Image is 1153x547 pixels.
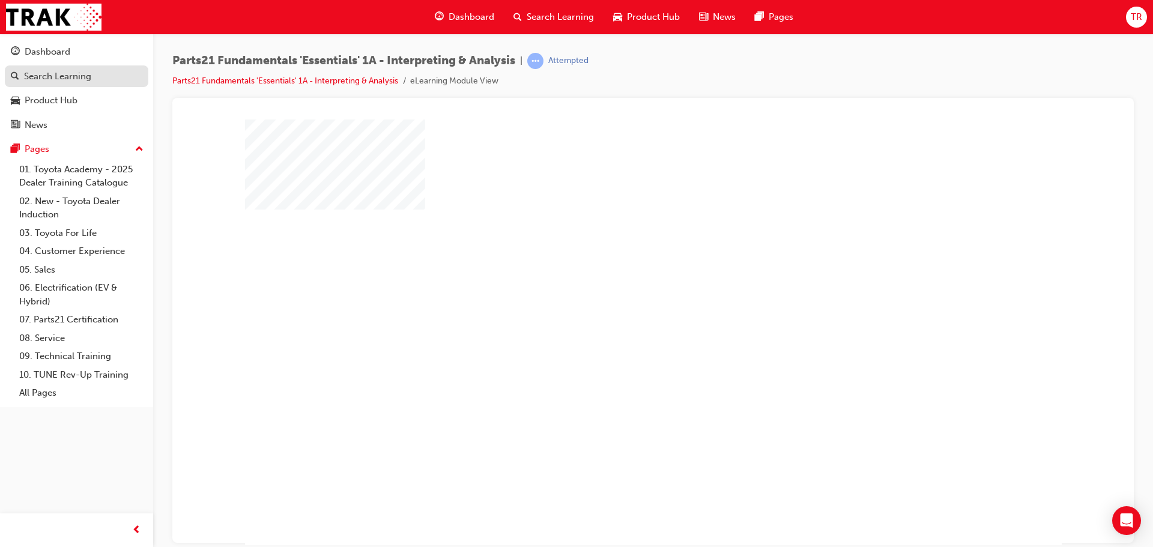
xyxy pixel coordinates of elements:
a: guage-iconDashboard [425,5,504,29]
a: 08. Service [14,329,148,348]
a: 07. Parts21 Certification [14,310,148,329]
span: news-icon [11,120,20,131]
a: pages-iconPages [745,5,803,29]
button: DashboardSearch LearningProduct HubNews [5,38,148,138]
a: Search Learning [5,65,148,88]
a: car-iconProduct Hub [604,5,689,29]
a: 10. TUNE Rev-Up Training [14,366,148,384]
span: guage-icon [435,10,444,25]
span: Product Hub [627,10,680,24]
a: news-iconNews [689,5,745,29]
span: up-icon [135,142,144,157]
a: 02. New - Toyota Dealer Induction [14,192,148,224]
span: search-icon [11,71,19,82]
span: pages-icon [755,10,764,25]
div: Dashboard [25,45,70,59]
div: News [25,118,47,132]
span: Search Learning [527,10,594,24]
a: 09. Technical Training [14,347,148,366]
button: Pages [5,138,148,160]
a: News [5,114,148,136]
a: search-iconSearch Learning [504,5,604,29]
a: 03. Toyota For Life [14,224,148,243]
div: Product Hub [25,94,77,107]
img: Trak [6,4,101,31]
span: search-icon [513,10,522,25]
span: Parts21 Fundamentals 'Essentials' 1A - Interpreting & Analysis [172,54,515,68]
span: TR [1131,10,1142,24]
span: | [520,54,522,68]
a: 01. Toyota Academy - 2025 Dealer Training Catalogue [14,160,148,192]
span: learningRecordVerb_ATTEMPT-icon [527,53,543,69]
li: eLearning Module View [410,74,498,88]
div: Open Intercom Messenger [1112,506,1141,535]
span: News [713,10,736,24]
span: car-icon [613,10,622,25]
a: All Pages [14,384,148,402]
span: prev-icon [132,523,141,538]
a: 06. Electrification (EV & Hybrid) [14,279,148,310]
a: Parts21 Fundamentals 'Essentials' 1A - Interpreting & Analysis [172,76,398,86]
span: car-icon [11,95,20,106]
div: Search Learning [24,70,91,83]
span: Pages [769,10,793,24]
a: Dashboard [5,41,148,63]
span: Dashboard [449,10,494,24]
span: guage-icon [11,47,20,58]
span: news-icon [699,10,708,25]
button: TR [1126,7,1147,28]
a: Product Hub [5,89,148,112]
a: 04. Customer Experience [14,242,148,261]
a: 05. Sales [14,261,148,279]
span: pages-icon [11,144,20,155]
div: Attempted [548,55,589,67]
div: Pages [25,142,49,156]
